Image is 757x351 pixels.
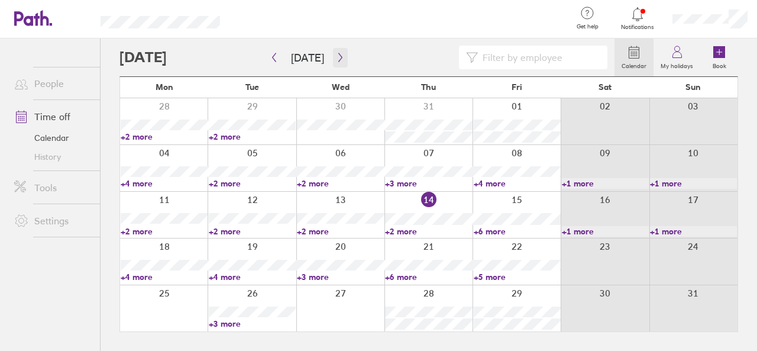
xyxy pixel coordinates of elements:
[654,38,700,76] a: My holidays
[654,59,700,70] label: My holidays
[619,24,657,31] span: Notifications
[209,131,296,142] a: +2 more
[121,178,208,189] a: +4 more
[562,178,649,189] a: +1 more
[478,46,600,69] input: Filter by employee
[156,82,173,92] span: Mon
[474,272,561,282] a: +5 more
[385,272,472,282] a: +6 more
[209,226,296,237] a: +2 more
[297,226,384,237] a: +2 more
[121,226,208,237] a: +2 more
[245,82,259,92] span: Tue
[5,128,100,147] a: Calendar
[5,72,100,95] a: People
[700,38,738,76] a: Book
[650,226,737,237] a: +1 more
[706,59,733,70] label: Book
[282,48,334,67] button: [DATE]
[209,272,296,282] a: +4 more
[297,178,384,189] a: +2 more
[5,209,100,233] a: Settings
[614,59,654,70] label: Calendar
[385,226,472,237] a: +2 more
[5,147,100,166] a: History
[385,178,472,189] a: +3 more
[568,23,607,30] span: Get help
[474,226,561,237] a: +6 more
[614,38,654,76] a: Calendar
[650,178,737,189] a: +1 more
[209,178,296,189] a: +2 more
[474,178,561,189] a: +4 more
[5,176,100,199] a: Tools
[562,226,649,237] a: +1 more
[685,82,701,92] span: Sun
[332,82,350,92] span: Wed
[121,131,208,142] a: +2 more
[5,105,100,128] a: Time off
[512,82,522,92] span: Fri
[421,82,436,92] span: Thu
[599,82,612,92] span: Sat
[619,6,657,31] a: Notifications
[297,272,384,282] a: +3 more
[121,272,208,282] a: +4 more
[209,318,296,329] a: +3 more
